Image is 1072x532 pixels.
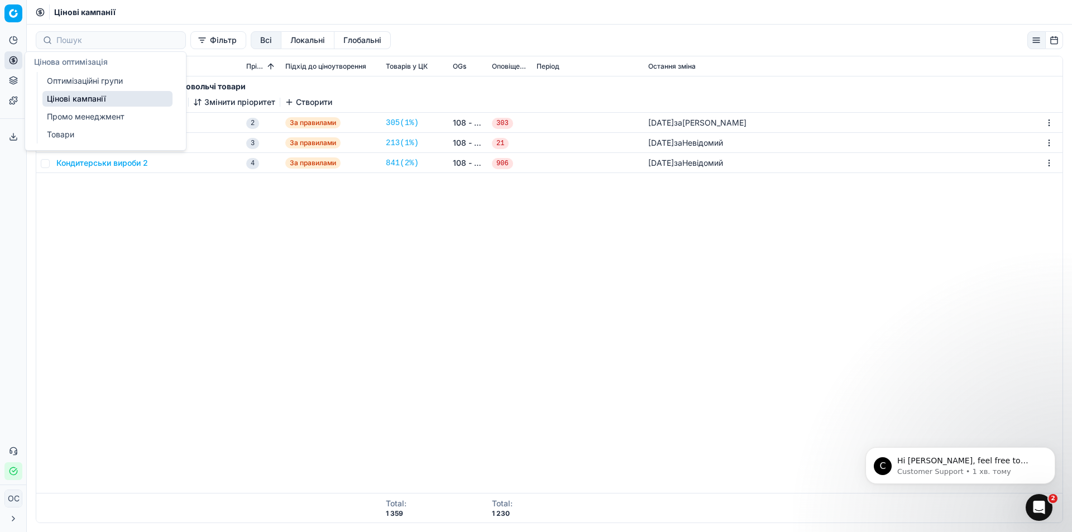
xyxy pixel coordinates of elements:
[386,157,419,169] a: 841(2%)
[648,138,674,147] span: [DATE]
[49,79,193,90] p: Hi [PERSON_NAME], feel free to reach out to Customer Support Team if you need any assistance.
[42,127,173,142] a: Товари
[246,138,259,149] span: 3
[42,73,173,89] a: Оптимізаційні групи
[5,490,22,507] span: ОС
[42,109,173,124] a: Промо менеджмент
[285,157,341,169] span: За правилами
[492,509,513,518] div: 1 230
[56,157,148,169] button: Кондитерськи вироби 2
[251,31,281,49] button: all
[648,137,723,148] div: за Невідомий
[285,117,341,128] span: За правилами
[648,118,674,127] span: [DATE]
[537,62,559,71] span: Період
[1049,494,1057,503] span: 2
[648,117,746,128] div: за [PERSON_NAME]
[648,62,696,71] span: Остання зміна
[386,509,406,518] div: 1 359
[386,117,419,128] a: 305(1%)
[492,118,513,129] span: 303
[56,35,179,46] input: Пошук
[285,137,341,148] span: За правилами
[492,498,513,509] div: Total :
[492,62,528,71] span: Оповіщення
[59,81,332,92] h5: 108 - [GEOGRAPHIC_DATA]: Продовольчі товари
[285,97,332,108] button: Створити
[492,138,509,149] span: 21
[849,377,1072,502] iframe: Intercom notifications повідомлення
[42,91,173,107] a: Цінові кампанії
[246,158,259,169] span: 4
[34,57,108,66] span: Цінова оптимізація
[386,62,428,71] span: Товарів у ЦК
[49,90,193,100] p: Message from Customer Support, sent 1 хв. тому
[54,7,116,18] nav: breadcrumb
[17,70,207,107] div: message notification from Customer Support, 1 хв. тому. Hi Оксана, feel free to reach out to Cust...
[25,80,43,98] div: Profile image for Customer Support
[193,97,275,108] button: Змінити пріоритет
[453,137,483,148] a: 108 - [GEOGRAPHIC_DATA]: Продовольчі товари
[453,157,483,169] a: 108 - [GEOGRAPHIC_DATA]: Продовольчі товари
[246,62,265,71] span: Пріоритет
[453,62,466,71] span: OGs
[246,118,259,129] span: 2
[285,62,366,71] span: Підхід до ціноутворення
[334,31,391,49] button: global
[4,490,22,507] button: ОС
[648,157,723,169] div: за Невідомий
[453,117,483,128] a: 108 - [GEOGRAPHIC_DATA]: Продовольчі товари
[265,61,276,72] button: Sorted by Пріоритет ascending
[648,158,674,167] span: [DATE]
[1026,494,1052,521] iframe: Intercom live chat
[54,7,116,18] span: Цінові кампанії
[492,158,513,169] span: 906
[190,31,246,49] button: Фільтр
[386,498,406,509] div: Total :
[281,31,334,49] button: local
[386,137,419,148] a: 213(1%)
